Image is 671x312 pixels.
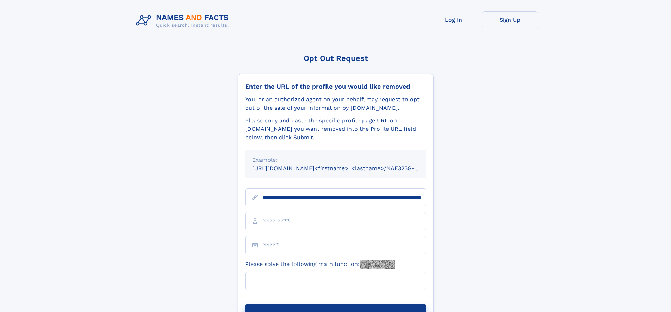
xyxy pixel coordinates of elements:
[482,11,538,28] a: Sign Up
[245,95,426,112] div: You, or an authorized agent on your behalf, may request to opt-out of the sale of your informatio...
[245,116,426,142] div: Please copy and paste the specific profile page URL on [DOMAIN_NAME] you want removed into the Pr...
[252,165,440,172] small: [URL][DOMAIN_NAME]<firstname>_<lastname>/NAF325G-xxxxxxxx
[238,54,434,63] div: Opt Out Request
[133,11,235,30] img: Logo Names and Facts
[425,11,482,28] a: Log In
[252,156,419,164] div: Example:
[245,83,426,90] div: Enter the URL of the profile you would like removed
[245,260,395,269] label: Please solve the following math function:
